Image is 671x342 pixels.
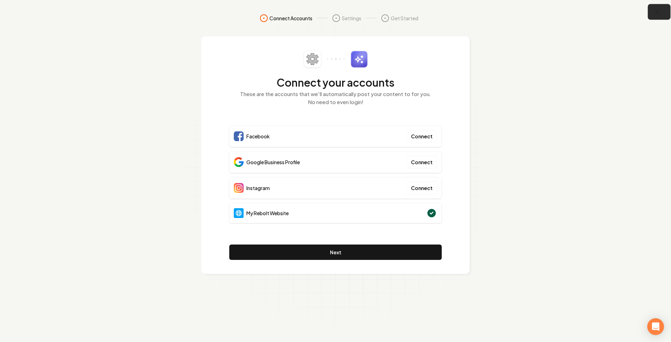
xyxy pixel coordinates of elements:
[229,90,442,106] p: These are the accounts that we'll automatically post your content to for you. No need to even login!
[229,76,442,89] h2: Connect your accounts
[246,210,289,217] span: My Rebolt Website
[327,58,345,60] img: connector-dots.svg
[246,133,270,140] span: Facebook
[351,51,368,68] img: sparkles.svg
[269,15,312,22] span: Connect Accounts
[234,183,244,193] img: Instagram
[391,15,418,22] span: Get Started
[234,208,244,218] img: Website
[246,159,300,166] span: Google Business Profile
[647,318,664,335] div: Open Intercom Messenger
[406,130,437,143] button: Connect
[342,15,361,22] span: Settings
[234,157,244,167] img: Google
[234,131,244,141] img: Facebook
[406,182,437,194] button: Connect
[246,184,270,191] span: Instagram
[406,156,437,168] button: Connect
[229,245,442,260] button: Next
